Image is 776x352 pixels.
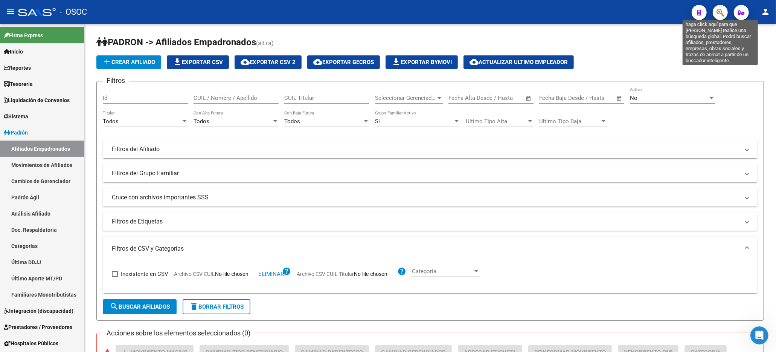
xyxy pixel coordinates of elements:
mat-panel-title: Filtros de CSV y Categorias [112,245,739,253]
span: Integración (discapacidad) [4,307,73,315]
mat-icon: help [397,267,406,276]
span: Exportar GECROS [313,59,374,66]
span: (alt+a) [256,40,274,47]
span: Borrar Filtros [189,303,244,310]
mat-icon: cloud_download [313,57,322,66]
span: Inexistente en CSV [121,269,168,279]
mat-panel-title: Filtros del Afiliado [112,145,739,153]
span: Buscar Afiliados [110,303,170,310]
mat-expansion-panel-header: Filtros del Grupo Familiar [103,164,758,182]
span: Si [375,118,380,125]
mat-icon: file_download [392,57,401,66]
button: Buscar Afiliados [103,299,177,314]
span: Liquidación de Convenios [4,96,70,104]
mat-icon: help [282,267,291,276]
span: Reportes [4,64,31,72]
input: Archivo CSV CUIL Titular [354,271,397,278]
h3: Filtros [103,75,129,86]
button: Actualizar ultimo Empleador [463,55,574,69]
mat-icon: search [110,302,119,311]
span: Categoria [412,268,473,275]
div: Filtros de CSV y Categorias [103,261,758,293]
mat-panel-title: Filtros de Etiquetas [112,217,739,226]
span: Inicio [4,47,23,56]
button: Borrar Filtros [183,299,250,314]
span: Ultimo Tipo Alta [466,118,527,125]
span: Crear Afiliado [102,59,155,66]
span: Firma Express [4,31,43,40]
input: Archivo CSV CUIL [215,271,258,278]
input: Fecha inicio [448,95,479,101]
span: No [630,95,637,101]
span: Todos [194,118,209,125]
iframe: Intercom live chat [750,326,768,344]
span: Exportar Bymovi [392,59,452,66]
button: Exportar CSV [167,55,229,69]
mat-icon: file_download [173,57,182,66]
mat-panel-title: Cruce con archivos importantes SSS [112,193,739,202]
button: Exportar CSV 2 [235,55,302,69]
input: Fecha fin [576,95,613,101]
button: Crear Afiliado [96,55,161,69]
span: Sistema [4,112,28,121]
span: Prestadores / Proveedores [4,323,72,331]
h3: Acciones sobre los elementos seleccionados (0) [103,328,254,338]
span: Exportar CSV [173,59,223,66]
span: Padrón [4,129,28,137]
mat-icon: cloud_download [241,57,250,66]
span: Todos [103,118,119,125]
span: Actualizar ultimo Empleador [470,59,568,66]
span: Todos [284,118,300,125]
mat-icon: person [761,7,770,16]
mat-icon: cloud_download [470,57,479,66]
input: Fecha inicio [539,95,570,101]
span: Tesorería [4,80,33,88]
mat-expansion-panel-header: Filtros de Etiquetas [103,213,758,231]
mat-icon: menu [6,7,15,16]
button: Open calendar [615,94,624,103]
span: Archivo CSV CUIL [174,271,215,277]
button: Open calendar [524,94,533,103]
span: Ultimo Tipo Baja [539,118,600,125]
mat-expansion-panel-header: Filtros de CSV y Categorias [103,237,758,261]
mat-icon: add [102,57,111,66]
span: PADRON -> Afiliados Empadronados [96,37,256,47]
button: Exportar GECROS [307,55,380,69]
mat-icon: delete [189,302,198,311]
button: Exportar Bymovi [386,55,458,69]
mat-panel-title: Filtros del Grupo Familiar [112,169,739,178]
mat-expansion-panel-header: Filtros del Afiliado [103,140,758,158]
mat-expansion-panel-header: Cruce con archivos importantes SSS [103,188,758,207]
span: Eliminar [258,271,284,277]
span: Archivo CSV CUIL Titular [297,271,354,277]
span: - OSOC [59,4,87,20]
button: Eliminar [258,272,284,277]
span: Seleccionar Gerenciador [375,95,436,101]
input: Fecha fin [486,95,522,101]
span: Hospitales Públicos [4,339,58,347]
span: Exportar CSV 2 [241,59,296,66]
